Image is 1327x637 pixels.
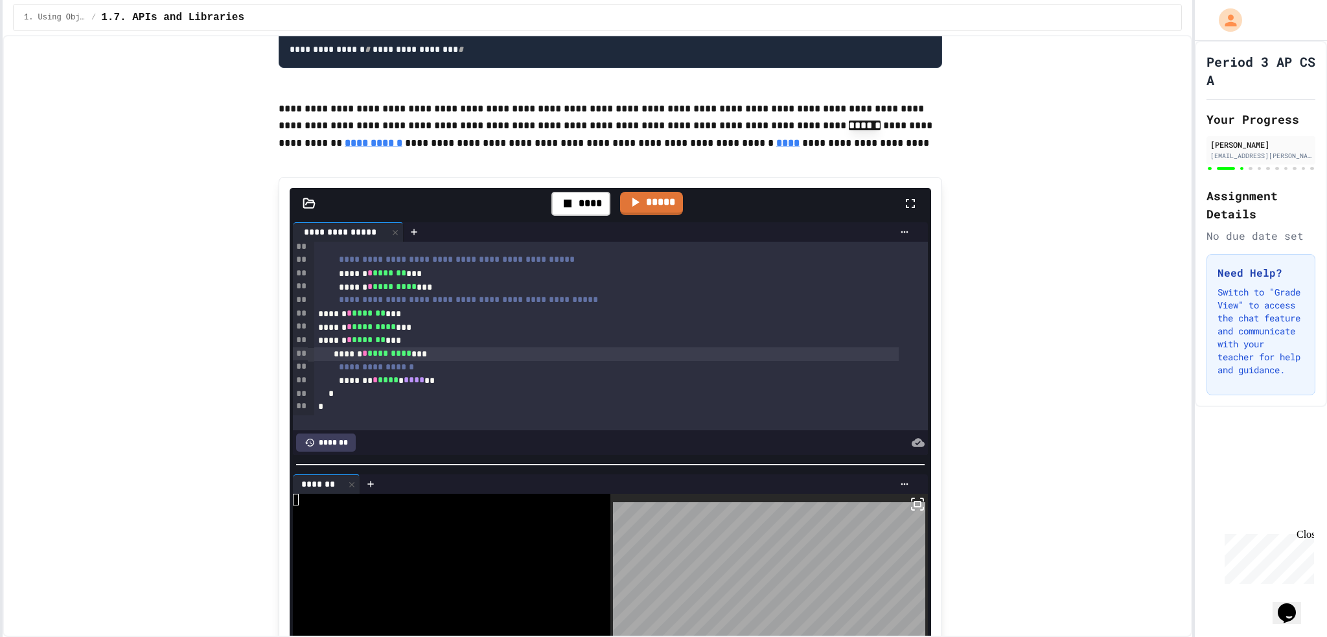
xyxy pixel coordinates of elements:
div: My Account [1205,5,1245,35]
div: [PERSON_NAME] [1210,139,1311,150]
div: No due date set [1206,228,1315,244]
h2: Your Progress [1206,110,1315,128]
p: Switch to "Grade View" to access the chat feature and communicate with your teacher for help and ... [1217,286,1304,376]
iframe: chat widget [1219,529,1314,584]
span: 1.7. APIs and Libraries [101,10,244,25]
span: / [91,12,96,23]
span: 1. Using Objects and Methods [24,12,86,23]
div: [EMAIL_ADDRESS][PERSON_NAME][PERSON_NAME][DOMAIN_NAME] [1210,151,1311,161]
iframe: chat widget [1273,585,1314,624]
h2: Assignment Details [1206,187,1315,223]
h3: Need Help? [1217,265,1304,281]
div: Chat with us now!Close [5,5,89,82]
h1: Period 3 AP CS A [1206,52,1315,89]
